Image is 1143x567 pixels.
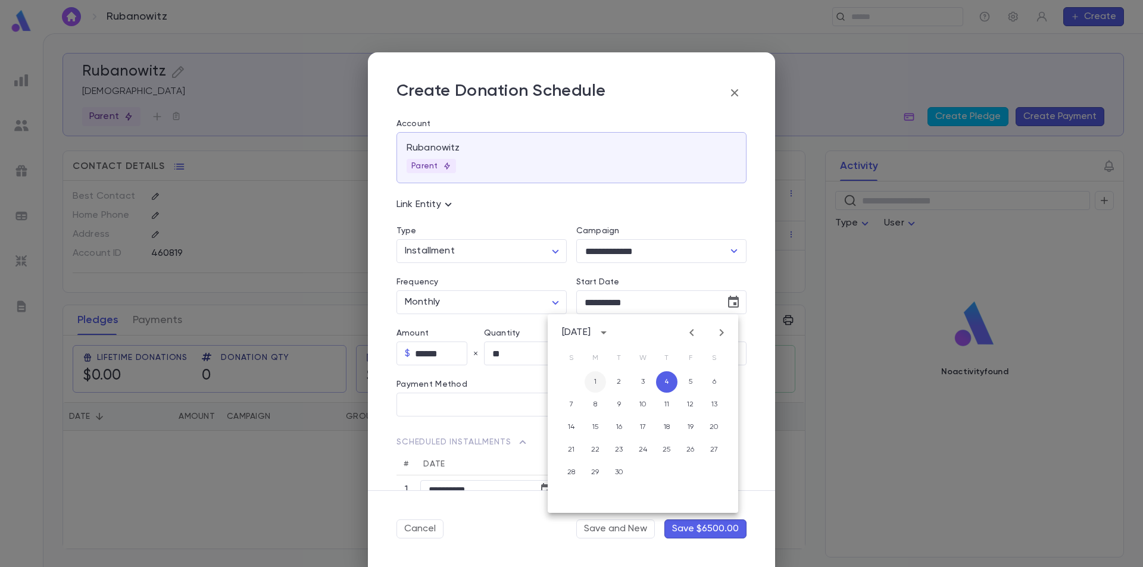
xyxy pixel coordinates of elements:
label: Type [396,226,417,236]
button: Save $6500.00 [664,519,747,538]
button: Cancel [396,519,444,538]
button: 1 [585,371,606,393]
span: Monday [585,346,606,370]
button: 11 [656,394,677,415]
button: 26 [680,439,701,461]
button: 16 [608,416,630,438]
button: 30 [608,462,630,483]
span: Saturday [704,346,725,370]
div: [DATE] [562,327,591,339]
label: Start Date [576,277,747,287]
button: 25 [656,439,677,461]
button: 22 [585,439,606,461]
button: 10 [632,394,654,415]
div: Installment [396,240,567,263]
button: Scheduled Installments [396,431,530,453]
button: Choose date, selected date is Sep 4, 2025 [722,290,745,314]
button: 23 [608,439,630,461]
button: Next month [712,323,731,342]
label: Quantity [484,328,571,338]
p: Parent [411,161,451,171]
span: Friday [680,346,701,370]
span: Wednesday [632,346,654,370]
button: Save and New [576,519,655,538]
p: $ [405,347,410,359]
p: Payment Method [396,380,567,389]
button: 15 [585,416,606,438]
button: 12 [680,394,701,415]
button: Open [546,396,563,413]
span: Installment [405,246,455,256]
button: Choose date, selected date is Sep 4, 2025 [535,478,558,502]
button: 8 [585,394,606,415]
button: 7 [561,394,582,415]
label: Frequency [396,277,438,287]
p: Rubanowitz [407,142,460,154]
span: Date [423,460,445,468]
button: 3 [632,371,654,393]
button: Open [726,243,742,259]
button: 20 [704,416,725,438]
label: Amount [396,328,484,338]
button: 19 [680,416,701,438]
p: Link Entity [396,198,455,212]
button: 24 [632,439,654,461]
p: 1 [401,484,412,496]
button: Previous month [682,323,701,342]
p: Create Donation Schedule [396,81,606,105]
label: Campaign [576,226,619,236]
button: 27 [704,439,725,461]
button: 28 [561,462,582,483]
button: 29 [585,462,606,483]
span: Scheduled Installments [396,435,530,449]
span: Sunday [561,346,582,370]
button: 17 [632,416,654,438]
span: Monthly [405,297,440,307]
button: 14 [561,416,582,438]
button: 18 [656,416,677,438]
button: 9 [608,394,630,415]
button: 6 [704,371,725,393]
button: 5 [680,371,701,393]
span: Tuesday [608,346,630,370]
label: Account [396,119,747,129]
button: 2 [608,371,630,393]
button: 21 [561,439,582,461]
div: Monthly [396,291,567,314]
div: Parent [407,159,456,173]
span: Thursday [656,346,677,370]
span: # [404,460,409,468]
button: 13 [704,394,725,415]
button: calendar view is open, switch to year view [594,323,613,342]
button: 4 [656,371,677,393]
